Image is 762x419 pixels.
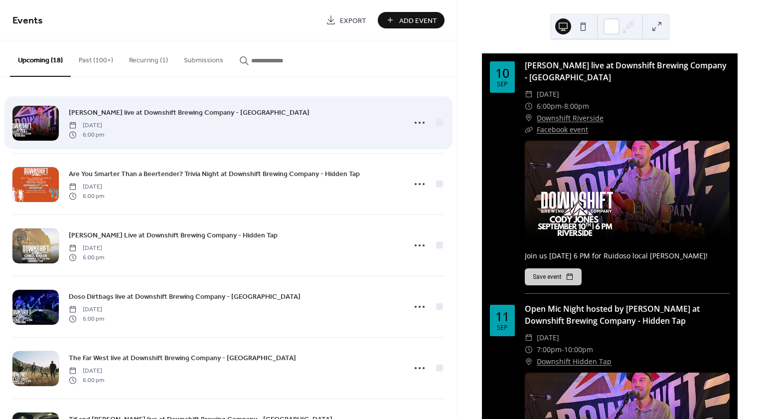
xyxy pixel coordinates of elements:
span: Add Event [399,15,437,26]
a: [PERSON_NAME] live at Downshift Brewing Company - [GEOGRAPHIC_DATA] [525,60,727,83]
span: 6:00 pm [69,376,104,385]
span: [DATE] [537,88,559,100]
a: Are You Smarter Than a Beertender? Trivia Night at Downshift Brewing Company - Hidden Tap [69,168,360,180]
button: Recurring (1) [121,40,176,76]
a: Export [318,12,374,28]
div: ​ [525,344,533,356]
a: Facebook event [537,125,588,134]
span: [DATE] [69,367,104,376]
button: Past (100+) [71,40,121,76]
div: ​ [525,332,533,344]
span: 6:00 pm [69,314,104,323]
button: Submissions [176,40,231,76]
div: ​ [525,100,533,112]
a: Doso Dirtbags live at Downshift Brewing Company - [GEOGRAPHIC_DATA] [69,291,301,302]
span: [DATE] [69,121,104,130]
div: ​ [525,356,533,368]
a: The Far West live at Downshift Brewing Company - [GEOGRAPHIC_DATA] [69,352,296,364]
div: Open Mic Night hosted by [PERSON_NAME] at Downshift Brewing Company - Hidden Tap [525,303,730,327]
div: 11 [495,310,509,323]
button: Upcoming (18) [10,40,71,77]
div: Sep [497,81,508,88]
span: [DATE] [537,332,559,344]
div: ​ [525,124,533,136]
span: - [562,100,564,112]
span: - [562,344,564,356]
a: [PERSON_NAME] Live at Downshift Brewing Company - Hidden Tap [69,229,278,241]
a: Downshift Riverside [537,112,604,124]
span: 6:00 pm [69,253,104,262]
div: 10 [495,67,509,79]
span: 8:00pm [564,100,589,112]
span: 6:00pm [537,100,562,112]
div: ​ [525,88,533,100]
div: ​ [525,112,533,124]
div: Sep [497,325,508,331]
a: [PERSON_NAME] live at Downshift Brewing Company - [GEOGRAPHIC_DATA] [69,107,309,118]
span: 10:00pm [564,344,593,356]
span: 6:00 pm [69,130,104,139]
span: [PERSON_NAME] Live at Downshift Brewing Company - Hidden Tap [69,230,278,241]
div: Join us [DATE] 6 PM for Ruidoso local [PERSON_NAME]! [525,250,730,261]
span: [DATE] [69,244,104,253]
button: Save event [525,268,582,285]
span: Export [340,15,366,26]
span: Events [12,11,43,30]
span: Doso Dirtbags live at Downshift Brewing Company - [GEOGRAPHIC_DATA] [69,292,301,302]
span: 7:00pm [537,344,562,356]
button: Add Event [378,12,445,28]
span: [DATE] [69,305,104,314]
span: [PERSON_NAME] live at Downshift Brewing Company - [GEOGRAPHIC_DATA] [69,108,309,118]
span: The Far West live at Downshift Brewing Company - [GEOGRAPHIC_DATA] [69,353,296,364]
span: 6:00 pm [69,192,104,201]
span: [DATE] [69,183,104,192]
a: Downshift Hidden Tap [537,356,611,368]
span: Are You Smarter Than a Beertender? Trivia Night at Downshift Brewing Company - Hidden Tap [69,169,360,180]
